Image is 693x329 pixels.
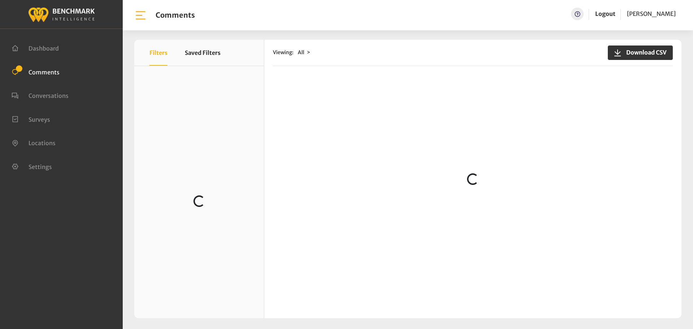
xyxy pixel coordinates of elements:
span: Download CSV [622,48,667,57]
span: Locations [29,139,56,147]
span: [PERSON_NAME] [627,10,676,17]
a: Locations [12,139,56,146]
a: Conversations [12,91,69,99]
img: benchmark [28,5,95,23]
button: Saved Filters [185,40,221,66]
a: Surveys [12,115,50,122]
span: Surveys [29,116,50,123]
a: [PERSON_NAME] [627,8,676,20]
span: Comments [29,68,60,75]
a: Settings [12,163,52,170]
a: Logout [595,8,615,20]
span: Settings [29,163,52,170]
span: Conversations [29,92,69,99]
span: All [298,49,304,56]
span: Dashboard [29,45,59,52]
h1: Comments [156,11,195,20]
span: Viewing: [273,49,293,56]
a: Dashboard [12,44,59,51]
img: bar [134,9,147,22]
button: Download CSV [608,46,673,60]
a: Logout [595,10,615,17]
button: Filters [149,40,167,66]
a: Comments [12,68,60,75]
